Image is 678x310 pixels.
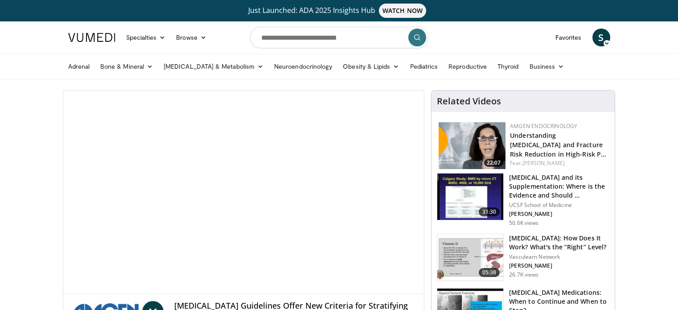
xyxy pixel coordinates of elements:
p: 26.7K views [509,271,538,278]
span: 22:07 [484,159,503,167]
a: S [592,29,610,46]
img: 4bb25b40-905e-443e-8e37-83f056f6e86e.150x105_q85_crop-smart_upscale.jpg [437,174,503,220]
a: [PERSON_NAME] [522,159,565,167]
video-js: Video Player [63,91,424,294]
a: Just Launched: ADA 2025 Insights HubWATCH NOW [70,4,609,18]
p: UCSF School of Medicine [509,202,609,209]
a: Pediatrics [405,58,444,75]
h4: Related Videos [437,96,501,107]
p: [PERSON_NAME] [509,211,609,218]
a: Favorites [550,29,587,46]
input: Search topics, interventions [250,27,428,48]
a: [MEDICAL_DATA] & Metabolism [158,58,269,75]
a: Reproductive [443,58,492,75]
img: c9a25db3-4db0-49e1-a46f-17b5c91d58a1.png.150x105_q85_crop-smart_upscale.png [439,122,505,169]
a: Neuroendocrinology [269,58,337,75]
a: Adrenal [63,58,95,75]
a: Specialties [121,29,171,46]
span: 31:30 [479,207,500,216]
img: VuMedi Logo [68,33,115,42]
a: Understanding [MEDICAL_DATA] and Fracture Risk Reduction in High-Risk P… [510,131,606,158]
a: Business [524,58,570,75]
a: Browse [171,29,212,46]
a: Amgen Endocrinology [510,122,577,130]
a: Thyroid [492,58,524,75]
p: 50.6K views [509,219,538,227]
span: WATCH NOW [379,4,426,18]
h3: [MEDICAL_DATA]: How Does It Work? What's the “Right” Level? [509,234,609,252]
p: [PERSON_NAME] [509,262,609,269]
a: 05:38 [MEDICAL_DATA]: How Does It Work? What's the “Right” Level? Vasculearn Network [PERSON_NAME... [437,234,609,281]
a: Obesity & Lipids [337,58,404,75]
img: 8daf03b8-df50-44bc-88e2-7c154046af55.150x105_q85_crop-smart_upscale.jpg [437,234,503,281]
h3: [MEDICAL_DATA] and its Supplementation: Where is the Evidence and Should … [509,173,609,200]
a: Bone & Mineral [95,58,158,75]
a: 31:30 [MEDICAL_DATA] and its Supplementation: Where is the Evidence and Should … UCSF School of M... [437,173,609,227]
p: Vasculearn Network [509,253,609,260]
span: 05:38 [479,268,500,277]
div: Feat. [510,159,608,167]
a: 22:07 [439,122,505,169]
